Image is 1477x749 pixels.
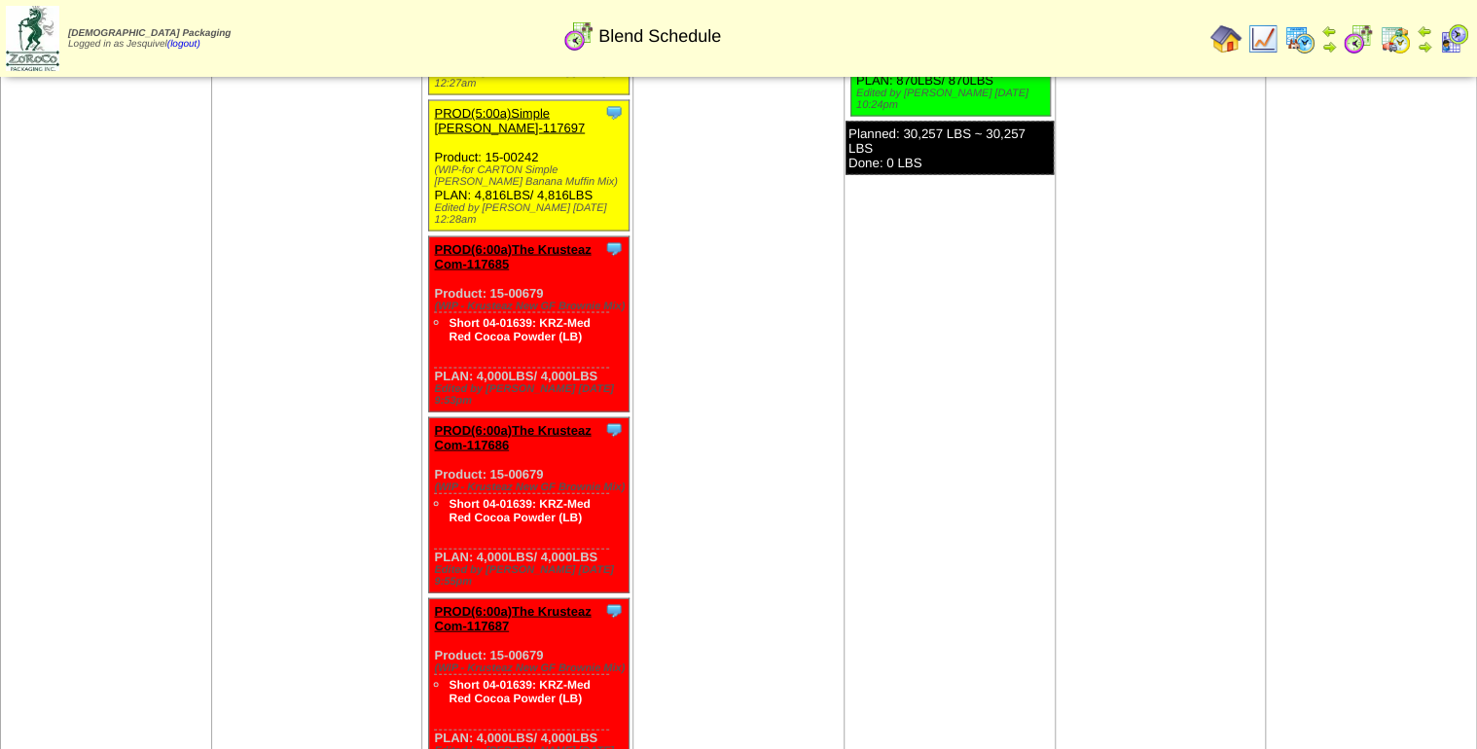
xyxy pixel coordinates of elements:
[68,28,231,50] span: Logged in as Jesquivel
[434,563,628,587] div: Edited by [PERSON_NAME] [DATE] 9:55pm
[167,39,200,50] a: (logout)
[434,603,591,632] a: PROD(6:00a)The Krusteaz Com-117687
[1247,23,1279,54] img: line_graph.gif
[449,677,590,704] a: Short 04-01639: KRZ-Med Red Cocoa Powder (LB)
[1321,39,1337,54] img: arrowright.gif
[68,28,231,39] span: [DEMOGRAPHIC_DATA] Packaging
[1417,23,1432,39] img: arrowleft.gif
[1417,39,1432,54] img: arrowright.gif
[1343,23,1374,54] img: calendarblend.gif
[1210,23,1242,54] img: home.gif
[563,20,594,52] img: calendarblend.gif
[434,201,628,225] div: Edited by [PERSON_NAME] [DATE] 12:28am
[1380,23,1411,54] img: calendarinout.gif
[429,236,629,411] div: Product: 15-00679 PLAN: 4,000LBS / 4,000LBS
[449,496,590,523] a: Short 04-01639: KRZ-Med Red Cocoa Powder (LB)
[434,163,628,187] div: (WIP-for CARTON Simple [PERSON_NAME] Banana Muffin Mix)
[1438,23,1469,54] img: calendarcustomer.gif
[429,100,629,231] div: Product: 15-00242 PLAN: 4,816LBS / 4,816LBS
[434,105,585,134] a: PROD(5:00a)Simple [PERSON_NAME]-117697
[856,87,1050,110] div: Edited by [PERSON_NAME] [DATE] 10:24pm
[846,121,1054,174] div: Planned: 30,257 LBS ~ 30,257 LBS Done: 0 LBS
[598,26,721,47] span: Blend Schedule
[434,481,628,492] div: (WIP - Krusteaz New GF Brownie Mix)
[449,315,590,342] a: Short 04-01639: KRZ-Med Red Cocoa Powder (LB)
[604,419,624,439] img: Tooltip
[434,661,628,673] div: (WIP - Krusteaz New GF Brownie Mix)
[434,241,591,270] a: PROD(6:00a)The Krusteaz Com-117685
[604,238,624,258] img: Tooltip
[1321,23,1337,39] img: arrowleft.gif
[604,102,624,122] img: Tooltip
[434,382,628,406] div: Edited by [PERSON_NAME] [DATE] 9:53pm
[1284,23,1315,54] img: calendarprod.gif
[434,300,628,311] div: (WIP - Krusteaz New GF Brownie Mix)
[429,417,629,592] div: Product: 15-00679 PLAN: 4,000LBS / 4,000LBS
[604,600,624,620] img: Tooltip
[6,6,59,71] img: zoroco-logo-small.webp
[434,422,591,451] a: PROD(6:00a)The Krusteaz Com-117686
